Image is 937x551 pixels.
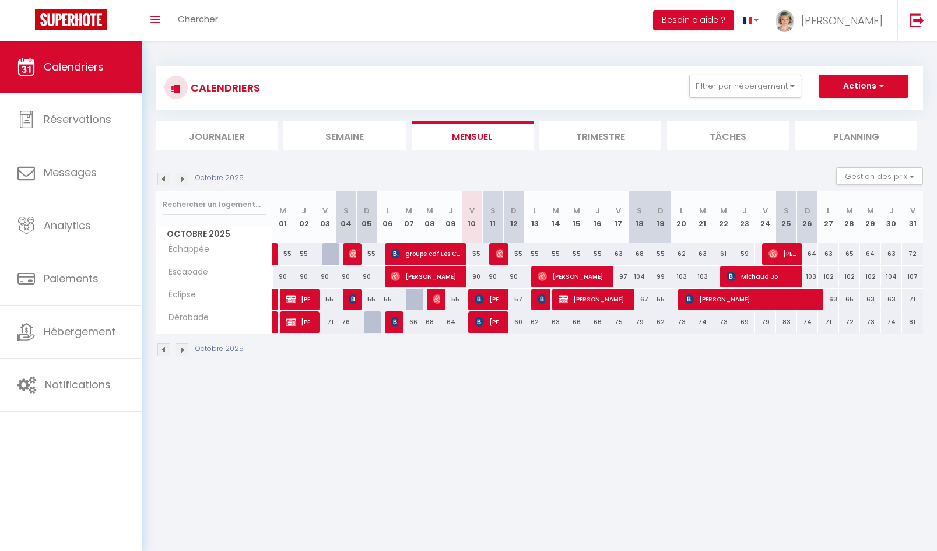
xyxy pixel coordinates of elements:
[818,311,839,333] div: 71
[279,205,286,216] abbr: M
[44,165,97,180] span: Messages
[391,265,461,287] span: [PERSON_NAME]
[650,289,671,310] div: 55
[552,205,559,216] abbr: M
[839,243,860,265] div: 65
[301,205,306,216] abbr: J
[475,311,503,333] span: [PERSON_NAME]
[713,311,734,333] div: 73
[293,243,314,265] div: 55
[433,288,440,310] span: [PERSON_NAME]
[818,243,839,265] div: 63
[608,266,629,287] div: 97
[44,271,99,286] span: Paiements
[910,205,915,216] abbr: V
[391,311,398,333] span: [PERSON_NAME]
[524,243,545,265] div: 55
[538,288,545,310] span: [PERSON_NAME]
[910,13,924,27] img: logout
[689,75,801,98] button: Filtrer par hébergement
[482,191,503,243] th: 11
[314,191,335,243] th: 03
[426,205,433,216] abbr: M
[35,9,107,30] img: Super Booking
[637,205,642,216] abbr: S
[349,243,356,265] span: [PERSON_NAME]
[44,112,111,127] span: Réservations
[273,266,294,287] div: 90
[440,289,461,310] div: 55
[524,191,545,243] th: 13
[881,191,902,243] th: 30
[629,191,650,243] th: 18
[801,13,883,28] span: [PERSON_NAME]
[490,205,496,216] abbr: S
[273,243,294,265] div: 55
[902,289,923,310] div: 71
[902,266,923,287] div: 107
[158,266,211,279] span: Escapade
[680,205,683,216] abbr: L
[692,266,713,287] div: 103
[692,243,713,265] div: 63
[391,243,461,265] span: groupe cdf Les Chauffagiste De France
[178,13,218,25] span: Chercher
[377,289,398,310] div: 55
[566,311,587,333] div: 66
[461,243,482,265] div: 55
[860,266,881,287] div: 102
[538,265,608,287] span: [PERSON_NAME]
[335,311,356,333] div: 76
[671,311,692,333] div: 73
[158,289,202,301] span: Éclipse
[653,10,734,30] button: Besoin d'aide ?
[818,289,839,310] div: 63
[819,75,908,98] button: Actions
[398,311,419,333] div: 66
[784,205,789,216] abbr: S
[671,243,692,265] div: 62
[559,288,629,310] span: [PERSON_NAME] Le [PERSON_NAME]
[881,289,902,310] div: 63
[881,311,902,333] div: 74
[364,205,370,216] abbr: D
[545,191,566,243] th: 14
[839,266,860,287] div: 102
[650,311,671,333] div: 62
[587,243,608,265] div: 55
[158,311,212,324] span: Dérobade
[163,194,266,215] input: Rechercher un logement...
[386,205,389,216] abbr: L
[827,205,830,216] abbr: L
[419,191,440,243] th: 08
[286,288,314,310] span: [PERSON_NAME]
[727,265,796,287] span: Michaud Jo
[763,205,768,216] abbr: V
[836,167,923,185] button: Gestion des prix
[685,288,817,310] span: [PERSON_NAME]
[524,311,545,333] div: 62
[734,311,755,333] div: 69
[496,243,503,265] span: [PERSON_NAME]
[881,266,902,287] div: 104
[805,205,810,216] abbr: D
[846,205,853,216] abbr: M
[343,205,349,216] abbr: S
[818,191,839,243] th: 27
[335,266,356,287] div: 90
[587,311,608,333] div: 66
[860,311,881,333] div: 73
[566,243,587,265] div: 55
[533,205,536,216] abbr: L
[356,289,377,310] div: 55
[286,311,314,333] span: [PERSON_NAME]
[713,191,734,243] th: 22
[650,191,671,243] th: 19
[440,311,461,333] div: 64
[742,205,747,216] abbr: J
[629,289,650,310] div: 67
[881,243,902,265] div: 63
[377,191,398,243] th: 06
[283,121,405,150] li: Semaine
[398,191,419,243] th: 07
